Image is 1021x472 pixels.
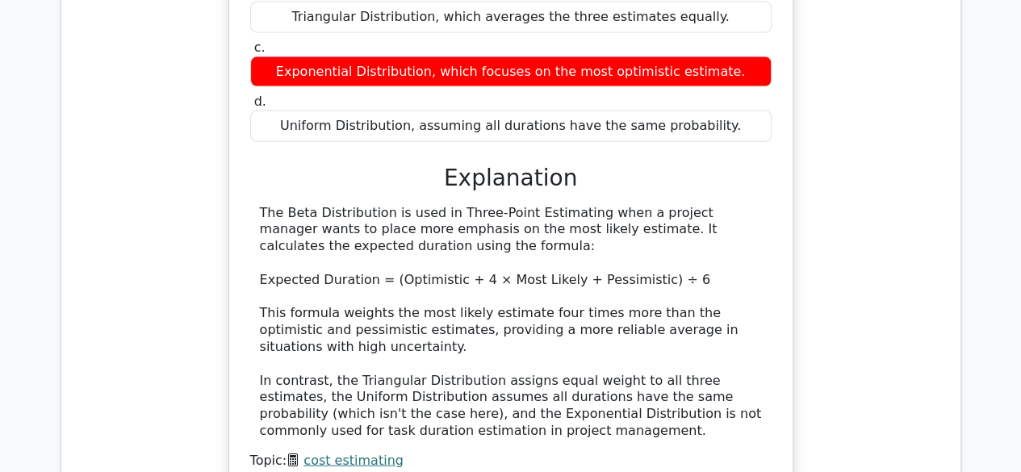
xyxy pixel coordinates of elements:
span: c. [254,40,266,55]
div: Uniform Distribution, assuming all durations have the same probability. [250,111,772,142]
div: Triangular Distribution, which averages the three estimates equally. [250,2,772,33]
span: d. [254,94,266,109]
div: Exponential Distribution, which focuses on the most optimistic estimate. [250,56,772,88]
div: Topic: [250,453,772,470]
div: The Beta Distribution is used in Three-Point Estimating when a project manager wants to place mor... [260,205,762,440]
a: cost estimating [303,453,404,468]
h3: Explanation [260,165,762,192]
